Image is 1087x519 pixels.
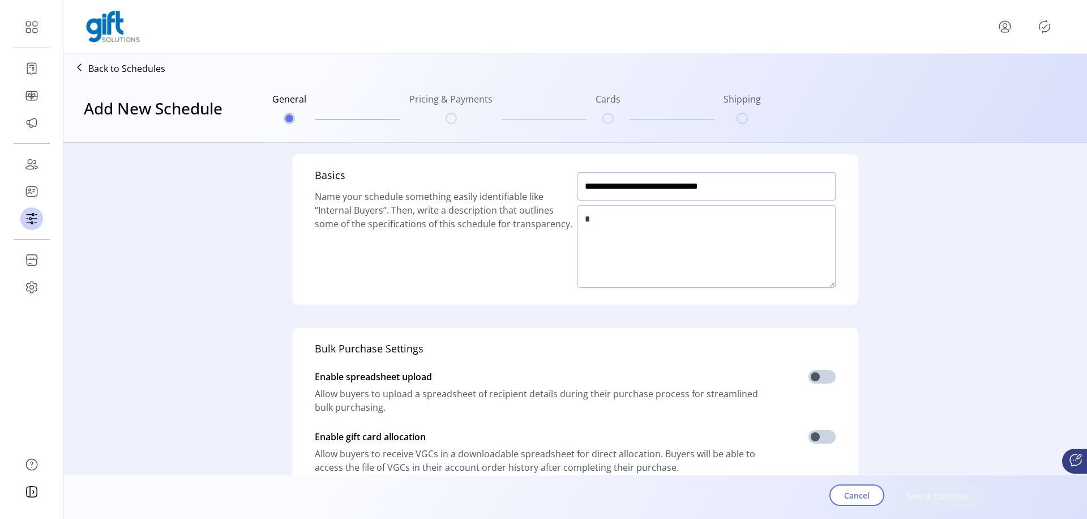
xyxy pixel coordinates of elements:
button: Publisher Panel [1035,18,1054,36]
span: Allow buyers to receive VGCs in a downloadable spreadsheet for direct allocation. Buyers will be ... [315,447,768,474]
span: Enable gift card allocation [315,430,426,444]
p: Back to Schedules [88,62,165,75]
h5: Bulk Purchase Settings [315,341,423,363]
button: Cancel [829,484,884,506]
span: Cancel [844,490,870,501]
h3: Add New Schedule [84,96,222,120]
button: menu [996,18,1014,36]
h5: Basics [315,168,573,190]
span: Allow buyers to upload a spreadsheet of recipient details during their purchase process for strea... [315,387,768,414]
h6: General [272,92,306,113]
span: Enable spreadsheet upload [315,370,432,384]
img: logo [86,11,140,42]
span: Name your schedule something easily identifiable like “Internal Buyers”. Then, write a descriptio... [315,190,572,230]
